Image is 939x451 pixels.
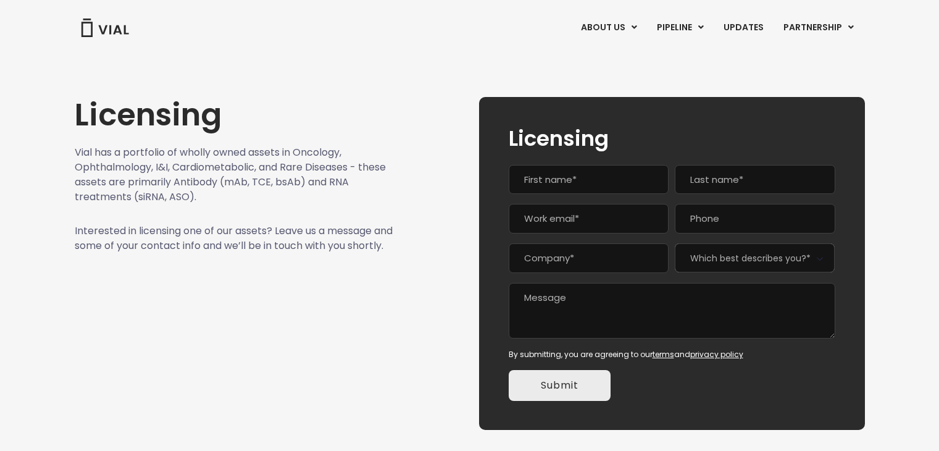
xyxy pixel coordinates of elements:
[675,243,835,272] span: Which best describes you?*
[509,204,669,234] input: Work email*
[75,97,393,133] h1: Licensing
[509,349,835,360] div: By submitting, you are agreeing to our and
[509,127,835,150] h2: Licensing
[647,17,713,38] a: PIPELINEMenu Toggle
[774,17,864,38] a: PARTNERSHIPMenu Toggle
[509,370,611,401] input: Submit
[509,165,669,195] input: First name*
[571,17,646,38] a: ABOUT USMenu Toggle
[675,204,835,234] input: Phone
[75,224,393,253] p: Interested in licensing one of our assets? Leave us a message and some of your contact info and w...
[675,165,835,195] input: Last name*
[80,19,130,37] img: Vial Logo
[75,145,393,204] p: Vial has a portfolio of wholly owned assets in Oncology, Ophthalmology, I&I, Cardiometabolic, and...
[690,349,743,360] a: privacy policy
[509,243,669,273] input: Company*
[714,17,773,38] a: UPDATES
[653,349,674,360] a: terms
